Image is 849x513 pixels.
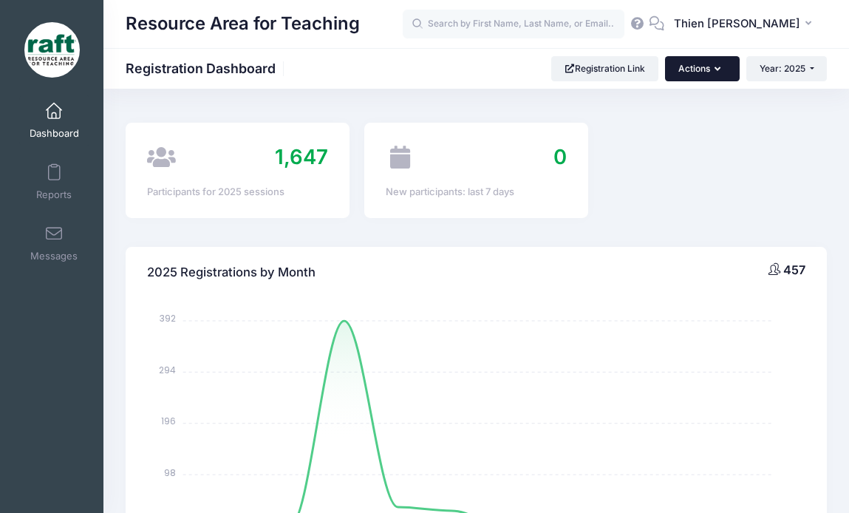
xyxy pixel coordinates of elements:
[147,185,328,200] div: Participants for 2025 sessions
[161,415,176,427] tspan: 196
[24,22,80,78] img: Resource Area for Teaching
[386,185,567,200] div: New participants: last 7 days
[551,56,658,81] a: Registration Link
[164,466,176,479] tspan: 98
[674,16,800,32] span: Thien [PERSON_NAME]
[36,188,72,201] span: Reports
[147,252,316,294] h4: 2025 Registrations by Month
[665,56,739,81] button: Actions
[664,7,827,41] button: Thien [PERSON_NAME]
[19,95,89,146] a: Dashboard
[30,250,78,262] span: Messages
[159,364,176,376] tspan: 294
[275,144,328,169] span: 1,647
[746,56,827,81] button: Year: 2025
[19,156,89,208] a: Reports
[126,61,288,76] h1: Registration Dashboard
[783,262,805,277] span: 457
[403,10,624,39] input: Search by First Name, Last Name, or Email...
[126,7,360,41] h1: Resource Area for Teaching
[160,313,176,325] tspan: 392
[19,217,89,269] a: Messages
[760,63,805,74] span: Year: 2025
[30,127,79,140] span: Dashboard
[553,144,567,169] span: 0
